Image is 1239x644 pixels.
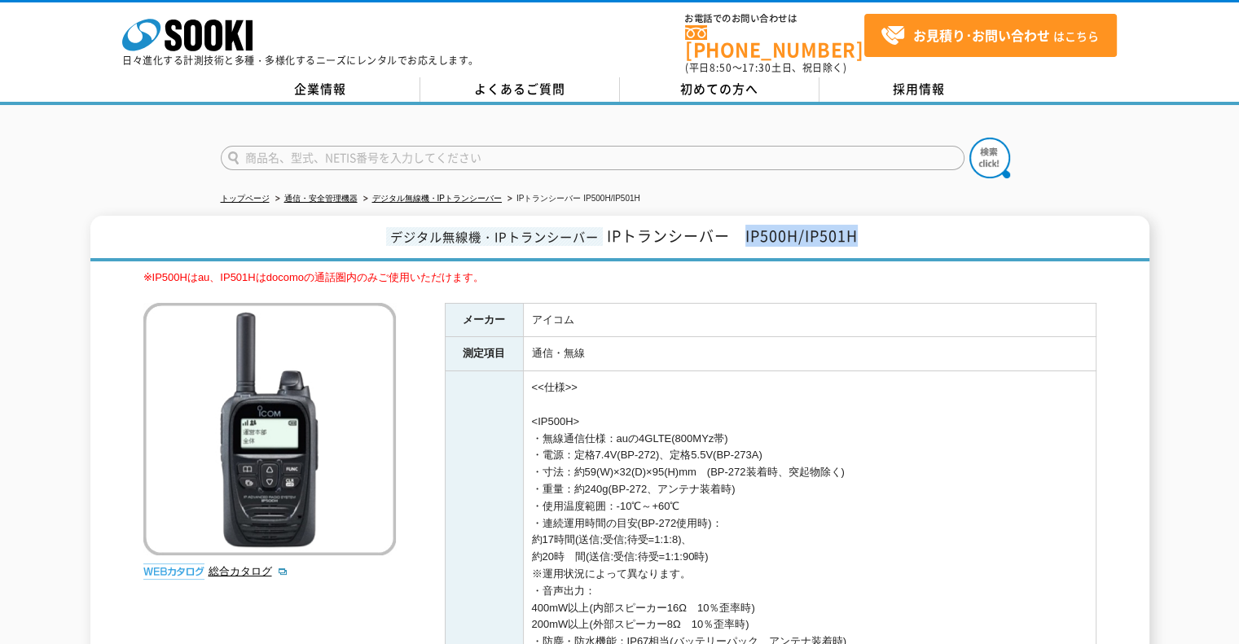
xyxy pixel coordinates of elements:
[742,60,771,75] span: 17:30
[221,77,420,102] a: 企業情報
[913,25,1050,45] strong: お見積り･お問い合わせ
[445,303,523,337] th: メーカー
[969,138,1010,178] img: btn_search.png
[881,24,1099,48] span: はこちら
[685,14,864,24] span: お電話でのお問い合わせは
[864,14,1117,57] a: お見積り･お問い合わせはこちら
[122,55,479,65] p: 日々進化する計測技術と多種・多様化するニーズにレンタルでお応えします。
[607,225,858,247] span: IPトランシーバー IP500H/IP501H
[372,194,502,203] a: デジタル無線機・IPトランシーバー
[143,303,396,555] img: IPトランシーバー IP500H/IP501H
[284,194,358,203] a: 通信・安全管理機器
[221,146,964,170] input: 商品名、型式、NETIS番号を入力してください
[523,303,1096,337] td: アイコム
[680,80,758,98] span: 初めての方へ
[710,60,732,75] span: 8:50
[685,25,864,59] a: [PHONE_NUMBER]
[620,77,819,102] a: 初めての方へ
[143,563,204,580] img: webカタログ
[420,77,620,102] a: よくあるご質問
[504,191,640,208] li: IPトランシーバー IP500H/IP501H
[445,337,523,371] th: 測定項目
[143,271,484,283] span: ※IP500Hはau、IP501Hはdocomoの通話圏内のみご使用いただけます。
[209,565,288,577] a: 総合カタログ
[221,194,270,203] a: トップページ
[523,337,1096,371] td: 通信・無線
[685,60,846,75] span: (平日 ～ 土日、祝日除く)
[386,227,603,246] span: デジタル無線機・IPトランシーバー
[819,77,1019,102] a: 採用情報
